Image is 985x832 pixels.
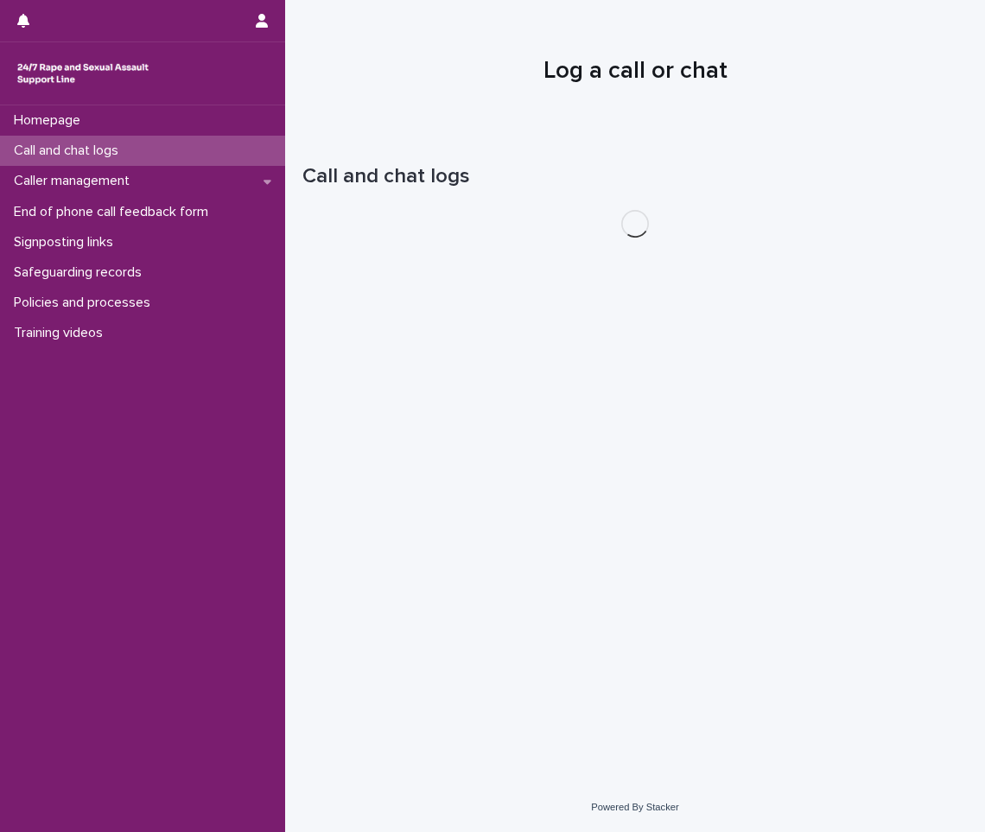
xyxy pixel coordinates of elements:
[7,234,127,251] p: Signposting links
[7,143,132,159] p: Call and chat logs
[7,325,117,341] p: Training videos
[7,295,164,311] p: Policies and processes
[302,57,968,86] h1: Log a call or chat
[7,112,94,129] p: Homepage
[591,802,678,812] a: Powered By Stacker
[7,204,222,220] p: End of phone call feedback form
[302,164,968,189] h1: Call and chat logs
[7,264,156,281] p: Safeguarding records
[7,173,143,189] p: Caller management
[14,56,152,91] img: rhQMoQhaT3yELyF149Cw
